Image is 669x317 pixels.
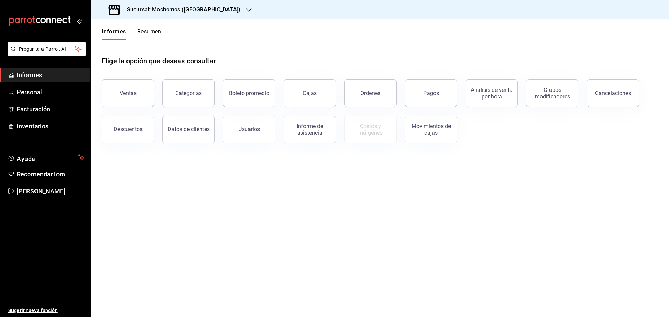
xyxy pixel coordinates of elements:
font: Facturación [17,105,50,113]
button: Análisis de venta por hora [466,79,518,107]
font: Cancelaciones [595,90,631,96]
font: [PERSON_NAME] [17,188,66,195]
button: Órdenes [344,79,397,107]
font: Órdenes [360,90,380,96]
font: Boleto promedio [229,90,269,96]
font: Personal [17,88,42,96]
button: Categorías [162,79,215,107]
button: Boleto promedio [223,79,275,107]
font: Ayuda [17,155,36,163]
button: Movimientos de cajas [405,116,457,143]
font: Grupos modificadores [535,87,570,100]
button: Descuentos [102,116,154,143]
font: Costos y márgenes [358,123,383,136]
font: Elige la opción que deseas consultar [102,57,216,65]
font: Pagos [423,90,439,96]
font: Descuentos [114,126,143,133]
button: abrir_cajón_menú [77,18,82,24]
button: Grupos modificadores [526,79,578,107]
button: Datos de clientes [162,116,215,143]
button: Cajas [284,79,336,107]
button: Pregunta a Parrot AI [8,42,86,56]
font: Informe de asistencia [297,123,323,136]
font: Informes [17,71,42,79]
button: Informe de asistencia [284,116,336,143]
font: Usuarios [238,126,260,133]
font: Cajas [303,90,317,96]
font: Recomendar loro [17,171,65,178]
font: Ventas [120,90,137,96]
font: Sugerir nueva función [8,308,58,313]
font: Categorías [175,90,202,96]
font: Informes [102,28,126,35]
button: Contrata inventarios para ver este informe [344,116,397,143]
button: Pagos [405,79,457,107]
button: Cancelaciones [587,79,639,107]
button: Usuarios [223,116,275,143]
font: Inventarios [17,122,48,130]
font: Pregunta a Parrot AI [19,46,66,52]
a: Pregunta a Parrot AI [5,50,86,58]
font: Sucursal: Mochomos ([GEOGRAPHIC_DATA]) [127,6,240,13]
font: Resumen [137,28,161,35]
font: Datos de clientes [168,126,210,133]
font: Análisis de venta por hora [471,87,513,100]
font: Movimientos de cajas [412,123,451,136]
button: Ventas [102,79,154,107]
div: pestañas de navegación [102,28,161,40]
